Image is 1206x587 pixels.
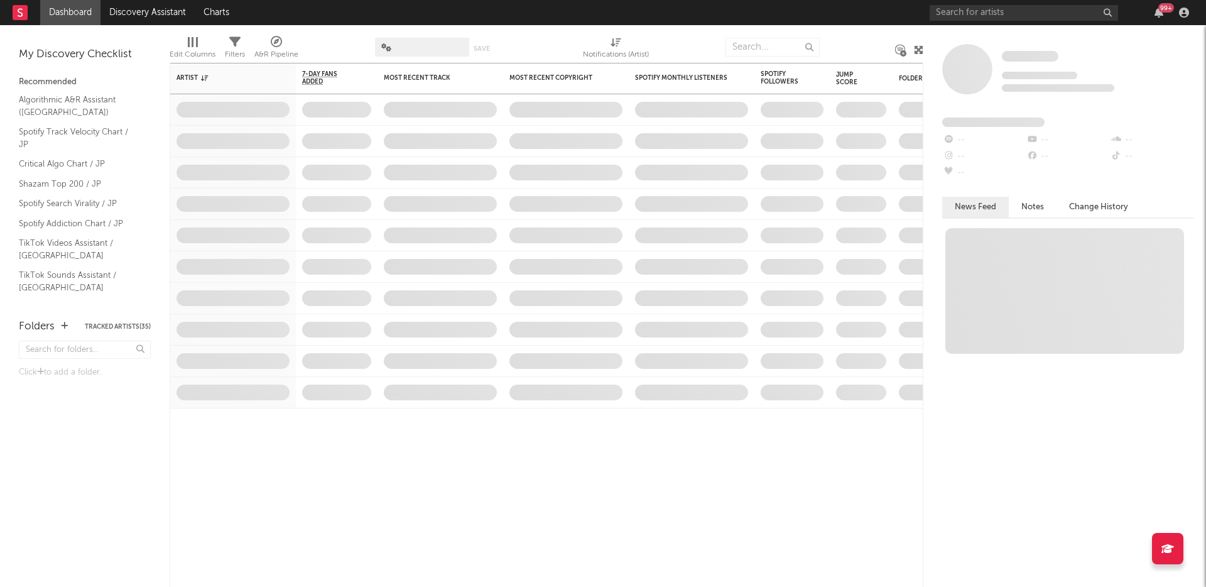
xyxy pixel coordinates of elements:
div: Folders [899,75,993,82]
span: Some Artist [1002,51,1058,62]
div: -- [942,165,1026,181]
div: Click to add a folder. [19,365,151,380]
div: -- [1110,132,1193,148]
div: Folders [19,319,55,334]
a: TikTok Videos Assistant / [GEOGRAPHIC_DATA] [19,236,138,262]
div: A&R Pipeline [254,31,298,68]
button: Tracked Artists(35) [85,324,151,330]
a: Critical Algo Chart / JP [19,157,138,171]
a: TikTok Sounds Assistant / [GEOGRAPHIC_DATA] [19,268,138,294]
div: My Discovery Checklist [19,47,151,62]
div: -- [1026,148,1109,165]
div: -- [1026,132,1109,148]
div: -- [942,132,1026,148]
div: Spotify Monthly Listeners [635,74,729,82]
div: Jump Score [836,71,867,86]
div: -- [942,148,1026,165]
div: Spotify Followers [761,70,805,85]
div: Filters [225,47,245,62]
a: Spotify Track Velocity Chart / JP [19,125,138,151]
div: Most Recent Copyright [509,74,604,82]
div: A&R Pipeline [254,47,298,62]
button: 99+ [1154,8,1163,18]
button: Change History [1057,197,1141,217]
span: Fans Added by Platform [942,118,1045,127]
div: Edit Columns [170,31,215,68]
a: Algorithmic A&R Assistant ([GEOGRAPHIC_DATA]) [19,93,138,119]
input: Search for folders... [19,341,151,359]
div: Filters [225,31,245,68]
div: Most Recent Track [384,74,478,82]
button: News Feed [942,197,1009,217]
div: 99 + [1158,3,1174,13]
span: Tracking Since: [DATE] [1002,72,1077,79]
span: 7-Day Fans Added [302,70,352,85]
div: Notifications (Artist) [583,47,649,62]
div: Notifications (Artist) [583,31,649,68]
button: Save [474,45,490,52]
div: -- [1110,148,1193,165]
input: Search for artists [930,5,1118,21]
a: Shazam Top 200 / JP [19,177,138,191]
div: Artist [177,74,271,82]
input: Search... [725,38,820,57]
a: Some Artist [1002,50,1058,63]
button: Notes [1009,197,1057,217]
div: Edit Columns [170,47,215,62]
a: Spotify Search Virality / JP [19,197,138,211]
a: Spotify Addiction Chart / JP [19,217,138,231]
span: 0 fans last week [1002,84,1114,92]
div: Recommended [19,75,151,90]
